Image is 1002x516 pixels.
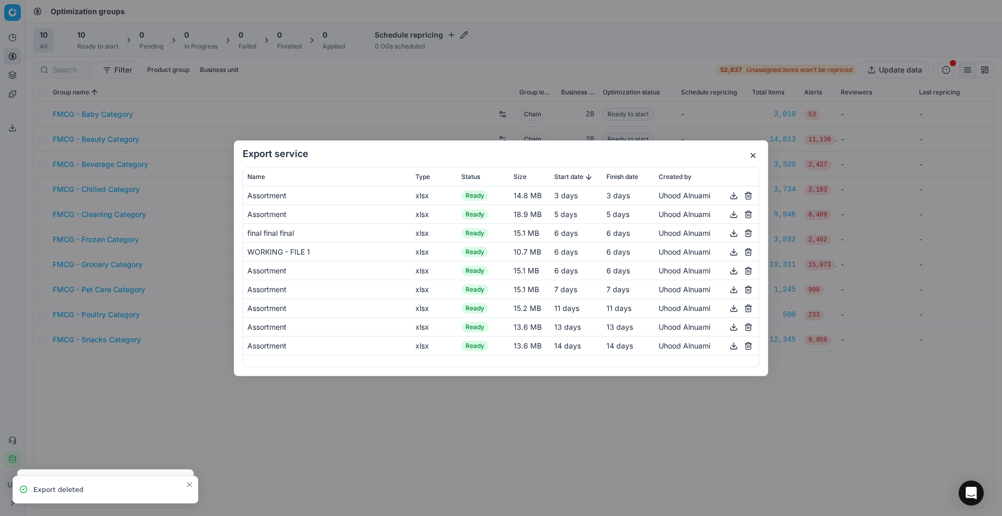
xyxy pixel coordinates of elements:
div: WORKING - FILE 1 [247,246,407,257]
div: xlsx [415,227,453,238]
span: 13 days [606,322,633,331]
div: 18.9 MB [514,209,546,219]
span: Ready [461,266,488,276]
span: Finish date [606,172,638,181]
span: 6 days [554,266,578,274]
span: 13 days [554,322,581,331]
span: 6 days [606,247,630,256]
span: Created by [659,172,691,181]
div: 15.1 MB [514,227,546,238]
span: Ready [461,209,488,220]
span: Size [514,172,527,181]
span: Ready [461,247,488,257]
div: 15.1 MB [514,284,546,294]
div: Assortment [247,209,407,219]
span: Ready [461,303,488,314]
div: xlsx [415,321,453,332]
span: 7 days [606,284,629,293]
div: xlsx [415,209,453,219]
span: 3 days [606,190,630,199]
div: Uhood Alnuami [659,339,755,352]
div: Uhood Alnuami [659,226,755,239]
div: Assortment [247,265,407,275]
span: 6 days [606,266,630,274]
div: xlsx [415,340,453,351]
div: xlsx [415,284,453,294]
div: xlsx [415,246,453,257]
div: 14.8 MB [514,190,546,200]
span: 14 days [554,341,581,350]
span: Name [247,172,265,181]
div: Uhood Alnuami [659,283,755,295]
span: Start date [554,172,583,181]
div: Uhood Alnuami [659,320,755,333]
span: Ready [461,190,488,201]
div: Uhood Alnuami [659,245,755,258]
div: Uhood Alnuami [659,302,755,314]
span: Ready [461,228,488,238]
div: Assortment [247,190,407,200]
span: Ready [461,341,488,351]
div: 15.1 MB [514,265,546,275]
div: Uhood Alnuami [659,264,755,277]
span: 7 days [554,284,577,293]
div: Assortment [247,340,407,351]
span: 3 days [554,190,578,199]
div: Assortment [247,321,407,332]
span: Type [415,172,430,181]
span: 14 days [606,341,633,350]
span: Ready [461,284,488,295]
div: Uhood Alnuami [659,189,755,201]
span: Status [461,172,480,181]
div: Assortment [247,284,407,294]
div: Assortment [247,303,407,313]
span: 6 days [606,228,630,237]
span: 5 days [554,209,577,218]
span: Ready [461,322,488,332]
div: xlsx [415,303,453,313]
div: Uhood Alnuami [659,208,755,220]
div: final final final [247,227,407,238]
button: Sorted by Start date descending [583,171,594,182]
span: 11 days [554,303,579,312]
span: 6 days [554,228,578,237]
div: 13.6 MB [514,321,546,332]
div: 10.7 MB [514,246,546,257]
div: 15.2 MB [514,303,546,313]
span: 5 days [606,209,629,218]
span: 6 days [554,247,578,256]
div: xlsx [415,265,453,275]
span: 11 days [606,303,631,312]
div: 13.6 MB [514,340,546,351]
h2: Export service [243,149,759,159]
div: xlsx [415,190,453,200]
